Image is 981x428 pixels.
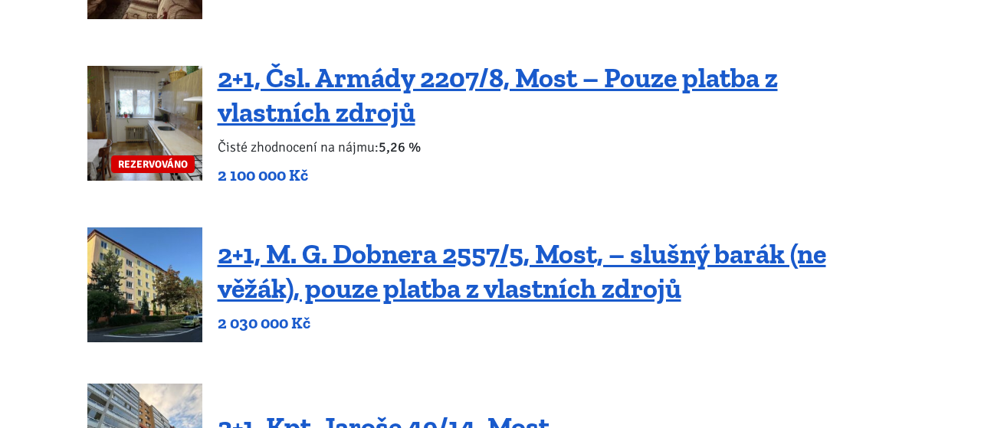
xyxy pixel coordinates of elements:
b: 5,26 % [379,139,421,155]
span: REZERVOVÁNO [111,155,195,173]
p: 2 100 000 Kč [218,165,894,186]
a: REZERVOVÁNO [87,66,202,181]
a: 2+1, Čsl. Armády 2207/8, Most – Pouze platba z vlastních zdrojů [218,61,778,129]
p: Čisté zhodnocení na nájmu: [218,136,894,158]
a: 2+1, M. G. Dobnera 2557/5, Most, – slušný barák (ne věžák), pouze platba z vlastních zdrojů [218,237,826,305]
p: 2 030 000 Kč [218,312,894,334]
